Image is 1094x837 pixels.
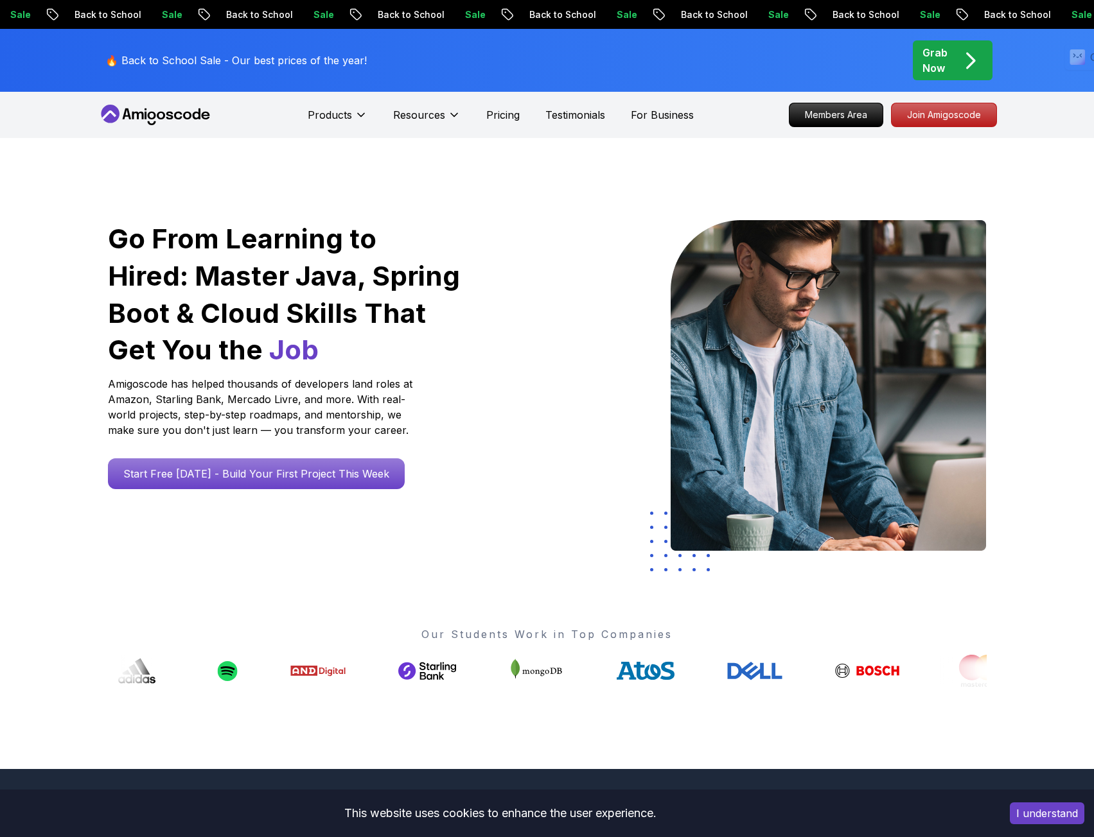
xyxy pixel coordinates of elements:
[486,107,520,123] a: Pricing
[750,8,791,21] p: Sale
[308,107,352,123] p: Products
[108,376,416,438] p: Amigoscode has helped thousands of developers land roles at Amazon, Starling Bank, Mercado Livre,...
[207,8,295,21] p: Back to School
[598,8,639,21] p: Sale
[631,107,694,123] a: For Business
[789,103,883,127] a: Members Area
[108,220,462,368] h1: Go From Learning to Hired: Master Java, Spring Boot & Cloud Skills That Get You the
[1010,802,1084,824] button: Accept cookies
[308,107,367,133] button: Products
[891,103,997,127] a: Join Amigoscode
[892,103,996,126] p: Join Amigoscode
[359,8,446,21] p: Back to School
[105,53,367,68] p: 🔥 Back to School Sale - Our best prices of the year!
[662,8,750,21] p: Back to School
[511,8,598,21] p: Back to School
[790,103,883,126] p: Members Area
[446,8,488,21] p: Sale
[108,626,987,642] p: Our Students Work in Top Companies
[966,8,1053,21] p: Back to School
[10,799,991,827] div: This website uses cookies to enhance the user experience.
[108,458,405,489] a: Start Free [DATE] - Build Your First Project This Week
[545,107,605,123] a: Testimonials
[393,107,461,133] button: Resources
[922,45,948,76] p: Grab Now
[814,8,901,21] p: Back to School
[269,333,319,366] span: Job
[295,8,336,21] p: Sale
[143,8,184,21] p: Sale
[56,8,143,21] p: Back to School
[901,8,942,21] p: Sale
[671,220,986,551] img: hero
[393,107,445,123] p: Resources
[1053,8,1094,21] p: Sale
